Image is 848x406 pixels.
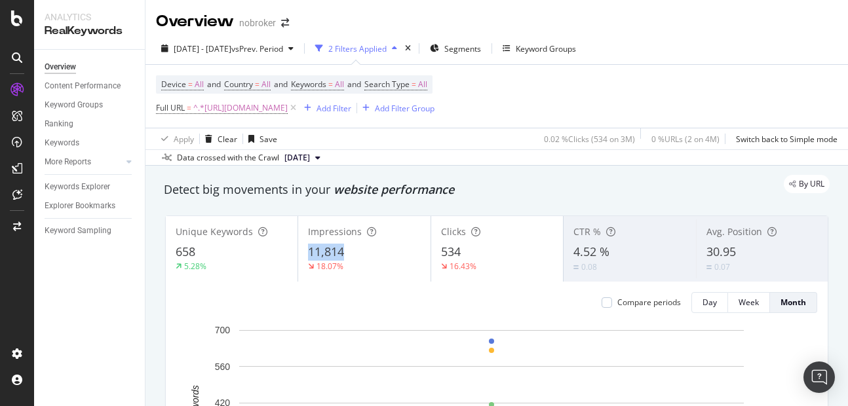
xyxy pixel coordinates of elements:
[308,225,362,238] span: Impressions
[703,297,717,308] div: Day
[215,325,231,335] text: 700
[200,128,237,149] button: Clear
[45,60,76,74] div: Overview
[418,75,427,94] span: All
[45,98,136,112] a: Keyword Groups
[412,79,416,90] span: =
[174,134,194,145] div: Apply
[770,292,817,313] button: Month
[516,43,576,54] div: Keyword Groups
[573,225,601,238] span: CTR %
[156,10,234,33] div: Overview
[45,180,136,194] a: Keywords Explorer
[497,38,581,59] button: Keyword Groups
[45,224,111,238] div: Keyword Sampling
[402,42,414,55] div: times
[425,38,486,59] button: Segments
[691,292,728,313] button: Day
[231,43,283,54] span: vs Prev. Period
[281,18,289,28] div: arrow-right-arrow-left
[45,155,123,169] a: More Reports
[45,136,79,150] div: Keywords
[45,10,134,24] div: Analytics
[444,43,481,54] span: Segments
[714,261,730,272] div: 0.07
[261,75,271,94] span: All
[617,297,681,308] div: Compare periods
[45,24,134,39] div: RealKeywords
[239,16,276,29] div: nobroker
[45,117,136,131] a: Ranking
[187,102,191,113] span: =
[291,79,326,90] span: Keywords
[45,180,110,194] div: Keywords Explorer
[706,265,712,269] img: Equal
[45,117,73,131] div: Ranking
[544,134,635,145] div: 0.02 % Clicks ( 534 on 3M )
[156,128,194,149] button: Apply
[803,361,835,393] div: Open Intercom Messenger
[784,175,830,193] div: legacy label
[279,150,326,166] button: [DATE]
[441,225,466,238] span: Clicks
[188,79,193,90] span: =
[441,244,461,259] span: 534
[45,98,103,112] div: Keyword Groups
[224,79,253,90] span: Country
[45,199,115,213] div: Explorer Bookmarks
[45,199,136,213] a: Explorer Bookmarks
[328,43,387,54] div: 2 Filters Applied
[308,244,344,259] span: 11,814
[284,152,310,164] span: 2025 Aug. 4th
[781,297,806,308] div: Month
[193,99,288,117] span: ^.*[URL][DOMAIN_NAME]
[161,79,186,90] span: Device
[260,134,277,145] div: Save
[45,155,91,169] div: More Reports
[215,361,231,372] text: 560
[317,103,351,114] div: Add Filter
[45,224,136,238] a: Keyword Sampling
[739,297,759,308] div: Week
[255,79,260,90] span: =
[176,225,253,238] span: Unique Keywords
[799,180,824,188] span: By URL
[450,261,476,272] div: 16.43%
[45,136,136,150] a: Keywords
[176,244,195,259] span: 658
[364,79,410,90] span: Search Type
[357,100,434,116] button: Add Filter Group
[45,60,136,74] a: Overview
[573,265,579,269] img: Equal
[174,43,231,54] span: [DATE] - [DATE]
[317,261,343,272] div: 18.07%
[218,134,237,145] div: Clear
[177,152,279,164] div: Data crossed with the Crawl
[573,244,609,259] span: 4.52 %
[156,102,185,113] span: Full URL
[347,79,361,90] span: and
[328,79,333,90] span: =
[310,38,402,59] button: 2 Filters Applied
[243,128,277,149] button: Save
[274,79,288,90] span: and
[736,134,838,145] div: Switch back to Simple mode
[207,79,221,90] span: and
[581,261,597,272] div: 0.08
[156,38,299,59] button: [DATE] - [DATE]vsPrev. Period
[731,128,838,149] button: Switch back to Simple mode
[728,292,770,313] button: Week
[651,134,720,145] div: 0 % URLs ( 2 on 4M )
[299,100,351,116] button: Add Filter
[706,225,762,238] span: Avg. Position
[706,244,736,259] span: 30.95
[184,261,206,272] div: 5.28%
[375,103,434,114] div: Add Filter Group
[335,75,344,94] span: All
[195,75,204,94] span: All
[45,79,136,93] a: Content Performance
[45,79,121,93] div: Content Performance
